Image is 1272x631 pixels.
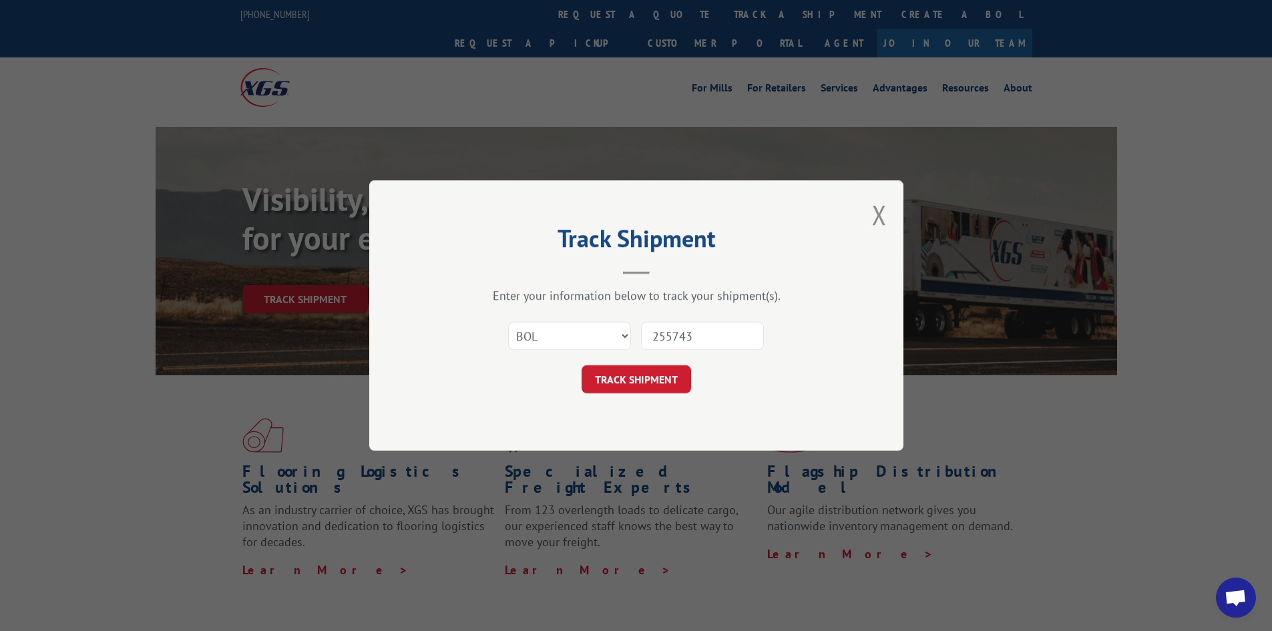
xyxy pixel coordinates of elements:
[641,322,764,350] input: Number(s)
[872,197,887,232] button: Close modal
[1216,578,1256,618] div: Open chat
[582,365,691,393] button: TRACK SHIPMENT
[436,288,837,303] div: Enter your information below to track your shipment(s).
[436,229,837,254] h2: Track Shipment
